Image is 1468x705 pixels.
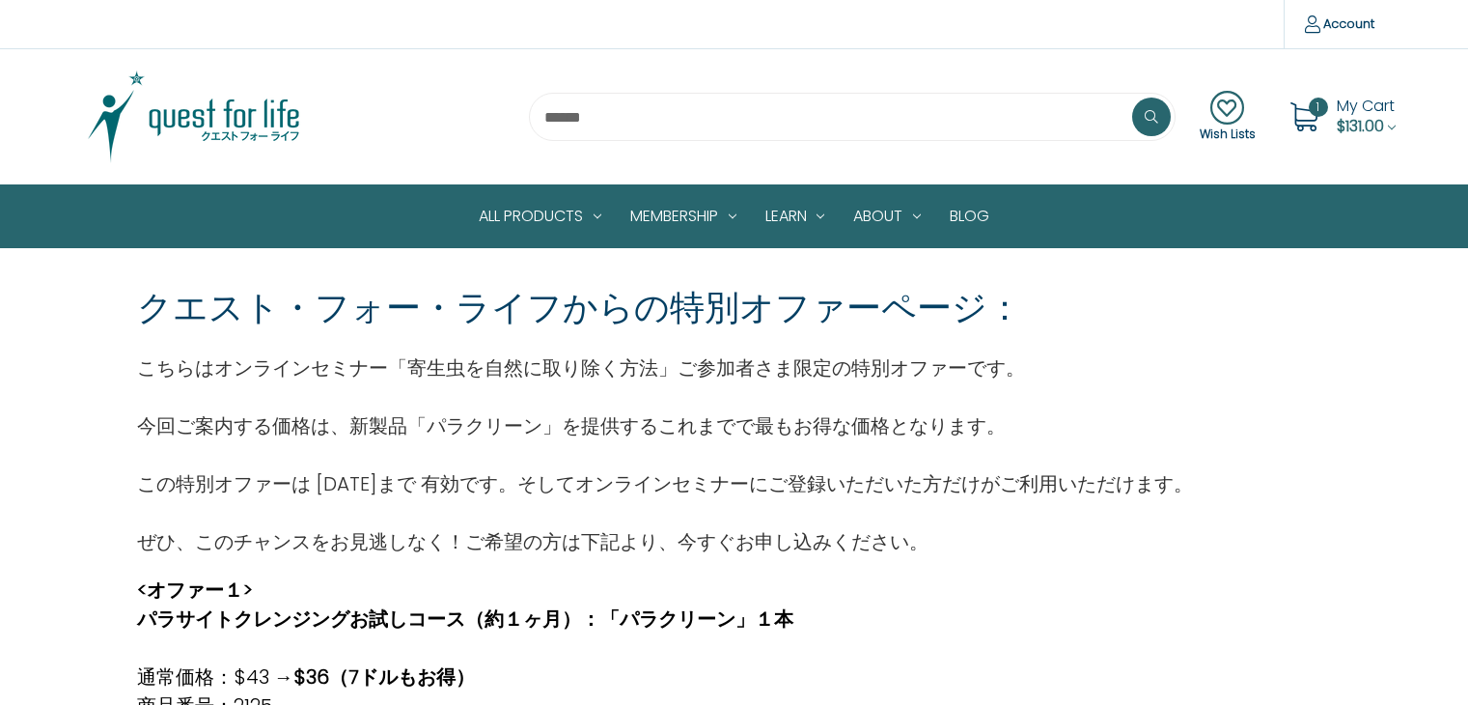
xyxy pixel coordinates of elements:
[751,185,840,247] a: Learn
[839,185,935,247] a: About
[137,606,793,633] strong: パラサイトクレンジングお試しコース（約１ヶ月）：「パラクリーン」１本
[1309,98,1328,117] span: 1
[137,411,1193,440] p: 今回ご案内する価格は、新製品「パラクリーン」を提供するこれまでで最もお得な価格となります。
[73,69,315,165] img: Quest Group
[137,469,1193,498] p: この特別オファーは [DATE]まで 有効です。そしてオンラインセミナーにご登録いただいた方だけがご利用いただけます。
[1200,91,1256,143] a: Wish Lists
[137,577,253,604] strong: <オファー１>
[1337,95,1396,137] a: Cart with 1 items
[137,282,1022,334] p: クエスト・フォー・ライフからの特別オファーページ：
[616,185,751,247] a: Membership
[137,663,793,691] p: 通常価格：$43 →
[464,185,616,247] a: All Products
[1337,95,1395,117] span: My Cart
[1337,115,1384,137] span: $131.00
[137,527,1193,556] p: ぜひ、このチャンスをお見逃しなく！ご希望の方は下記より、今すぐお申し込みください。
[293,663,475,691] strong: $36（7ドルもお得）
[137,353,1193,382] p: こちらはオンラインセミナー「寄生虫を自然に取り除く方法」ご参加者さま限定の特別オファーです。
[935,185,1004,247] a: Blog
